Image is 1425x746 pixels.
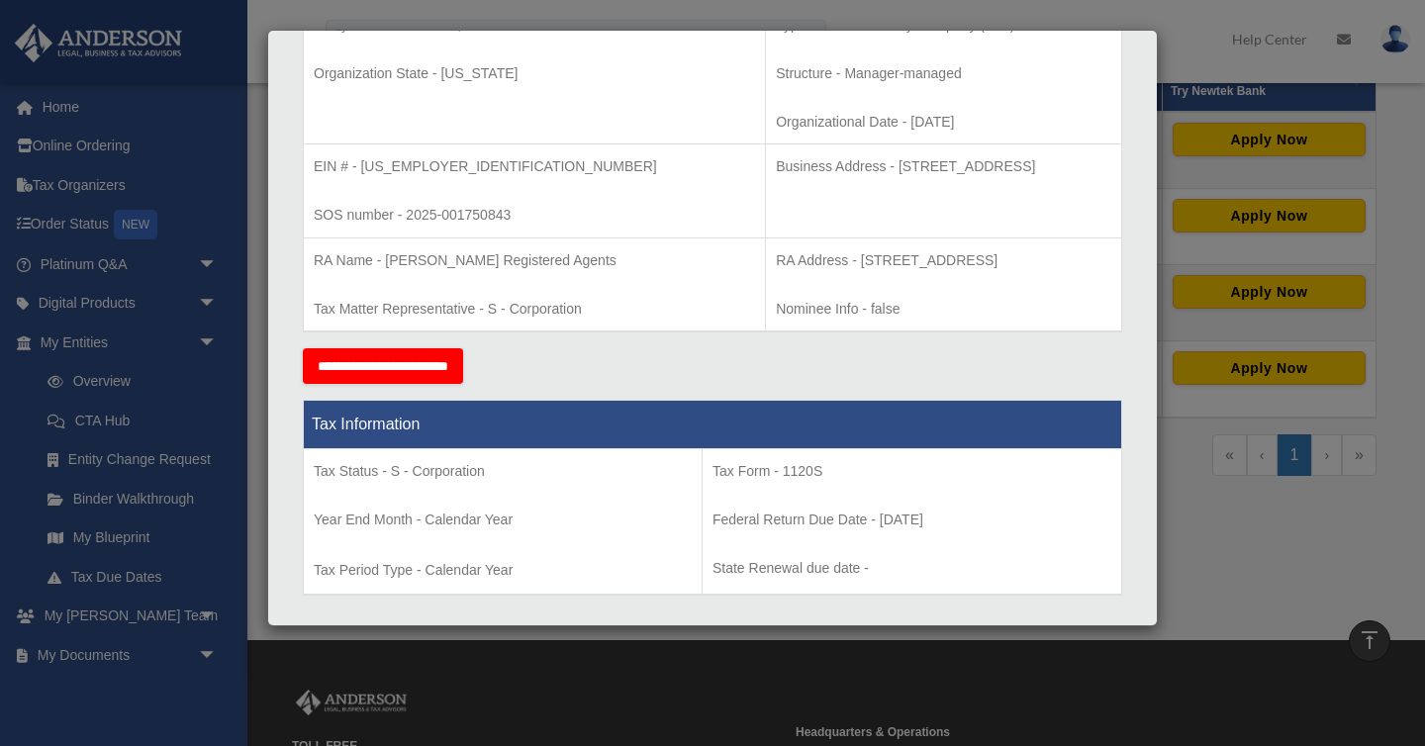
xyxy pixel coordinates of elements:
[776,297,1111,322] p: Nominee Info - false
[314,248,755,273] p: RA Name - [PERSON_NAME] Registered Agents
[776,61,1111,86] p: Structure - Manager-managed
[712,508,1111,532] p: Federal Return Due Date - [DATE]
[304,401,1122,449] th: Tax Information
[314,203,755,228] p: SOS number - 2025-001750843
[314,459,692,484] p: Tax Status - S - Corporation
[314,297,755,322] p: Tax Matter Representative - S - Corporation
[712,459,1111,484] p: Tax Form - 1120S
[776,154,1111,179] p: Business Address - [STREET_ADDRESS]
[314,61,755,86] p: Organization State - [US_STATE]
[776,110,1111,135] p: Organizational Date - [DATE]
[712,556,1111,581] p: State Renewal due date -
[314,154,755,179] p: EIN # - [US_EMPLOYER_IDENTIFICATION_NUMBER]
[776,248,1111,273] p: RA Address - [STREET_ADDRESS]
[314,508,692,532] p: Year End Month - Calendar Year
[304,449,703,596] td: Tax Period Type - Calendar Year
